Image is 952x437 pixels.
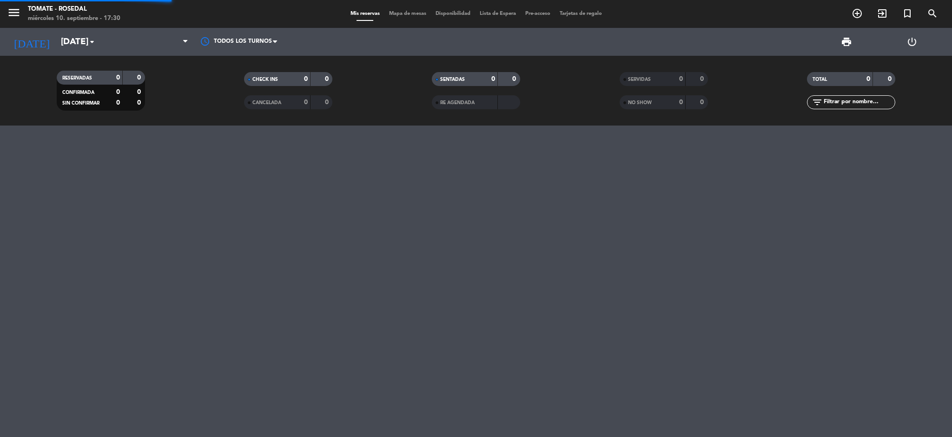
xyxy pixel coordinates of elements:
strong: 0 [679,76,683,82]
button: menu [7,6,21,23]
i: filter_list [812,97,823,108]
strong: 0 [116,74,120,81]
i: turned_in_not [902,8,913,19]
strong: 0 [325,76,331,82]
i: add_circle_outline [852,8,863,19]
strong: 0 [325,99,331,106]
span: CANCELADA [252,100,281,105]
span: Pre-acceso [521,11,555,16]
strong: 0 [888,76,893,82]
span: SENTADAS [440,77,465,82]
span: Disponibilidad [431,11,475,16]
strong: 0 [116,99,120,106]
span: RE AGENDADA [440,100,475,105]
i: power_settings_new [906,36,918,47]
div: miércoles 10. septiembre - 17:30 [28,14,120,23]
strong: 0 [491,76,495,82]
span: Mapa de mesas [384,11,431,16]
strong: 0 [304,76,308,82]
strong: 0 [137,99,143,106]
span: CHECK INS [252,77,278,82]
input: Filtrar por nombre... [823,97,895,107]
div: LOG OUT [879,28,945,56]
strong: 0 [866,76,870,82]
span: Lista de Espera [475,11,521,16]
strong: 0 [512,76,518,82]
span: Mis reservas [346,11,384,16]
span: SERVIDAS [628,77,651,82]
i: search [927,8,938,19]
span: TOTAL [813,77,827,82]
span: RESERVADAS [62,76,92,80]
span: SIN CONFIRMAR [62,101,99,106]
i: [DATE] [7,32,56,52]
span: print [841,36,852,47]
strong: 0 [700,99,706,106]
i: menu [7,6,21,20]
div: Tomate - Rosedal [28,5,120,14]
strong: 0 [137,74,143,81]
span: NO SHOW [628,100,652,105]
strong: 0 [679,99,683,106]
i: exit_to_app [877,8,888,19]
span: CONFIRMADA [62,90,94,95]
span: Tarjetas de regalo [555,11,607,16]
i: arrow_drop_down [86,36,98,47]
strong: 0 [304,99,308,106]
strong: 0 [116,89,120,95]
strong: 0 [137,89,143,95]
strong: 0 [700,76,706,82]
